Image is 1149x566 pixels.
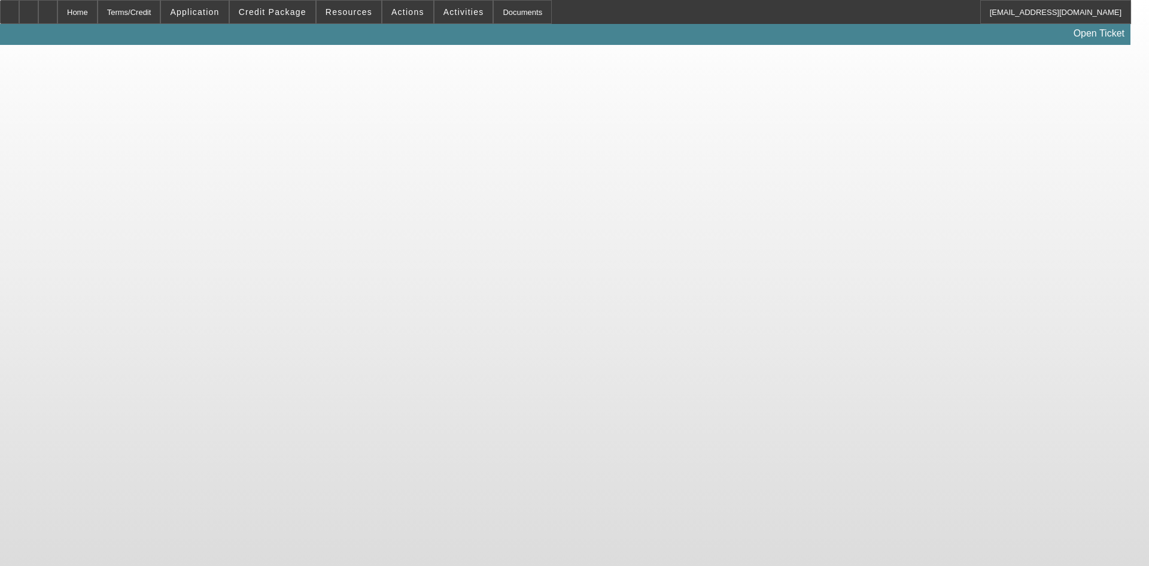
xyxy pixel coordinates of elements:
button: Actions [382,1,433,23]
span: Actions [391,7,424,17]
button: Application [161,1,228,23]
span: Credit Package [239,7,306,17]
span: Activities [443,7,484,17]
button: Credit Package [230,1,315,23]
button: Resources [317,1,381,23]
span: Application [170,7,219,17]
a: Open Ticket [1069,23,1129,44]
span: Resources [326,7,372,17]
button: Activities [434,1,493,23]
